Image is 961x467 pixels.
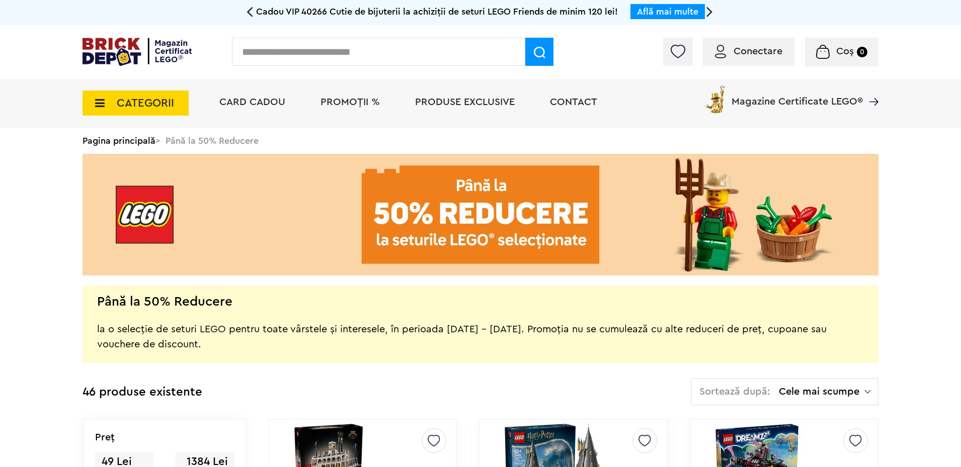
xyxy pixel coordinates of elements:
[97,297,232,307] h2: Până la 50% Reducere
[857,47,867,57] small: 0
[97,307,864,352] div: la o selecție de seturi LEGO pentru toate vârstele și interesele, în perioada [DATE] - [DATE]. Pr...
[415,97,515,107] a: Produse exclusive
[117,98,174,109] span: CATEGORII
[732,83,863,107] span: Magazine Certificate LEGO®
[550,97,597,107] a: Contact
[637,7,698,16] a: Află mai multe
[321,97,380,107] a: PROMOȚII %
[83,154,878,275] img: Landing page banner
[734,46,782,56] span: Conectare
[83,136,155,145] a: Pagina principală
[83,128,878,154] div: > Până la 50% Reducere
[779,387,864,397] span: Cele mai scumpe
[256,7,618,16] span: Cadou VIP 40266 Cutie de bijuterii la achiziții de seturi LEGO Friends de minim 120 lei!
[219,97,285,107] a: Card Cadou
[715,46,782,56] a: Conectare
[83,378,202,407] div: 46 produse existente
[95,432,115,442] p: Preţ
[836,46,854,56] span: Coș
[863,83,878,94] a: Magazine Certificate LEGO®
[699,387,770,397] span: Sortează după:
